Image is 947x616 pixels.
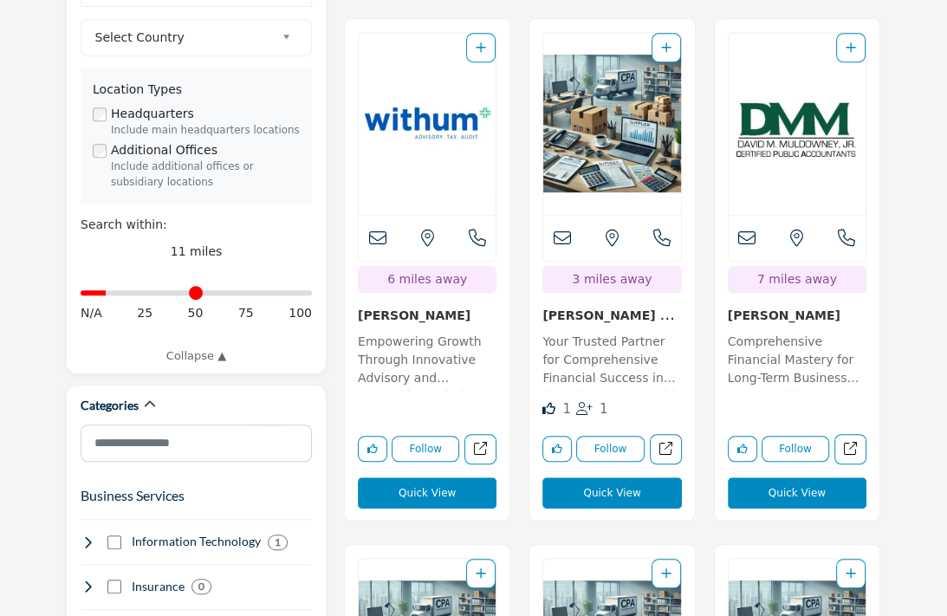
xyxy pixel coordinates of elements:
[238,304,254,322] span: 75
[728,436,757,462] button: Like listing
[729,33,866,215] img: David M. Muldowney Jr., CPA
[476,41,486,55] a: Add To List
[289,304,312,322] span: 100
[358,306,496,324] h3: Withum
[728,308,840,322] a: [PERSON_NAME]
[191,579,211,594] div: 0 Results For Insurance
[600,401,608,417] span: 1
[93,81,300,99] div: Location Types
[81,304,102,322] span: N/A
[111,159,300,191] div: Include additional offices or subsidiary locations
[137,304,152,322] span: 25
[661,41,671,55] a: Add To List
[359,33,496,215] img: Withum
[542,436,572,462] button: Like listing
[188,304,204,322] span: 50
[542,402,555,415] i: Like
[358,308,470,322] a: [PERSON_NAME]
[757,272,837,286] span: 7 miles away
[81,485,185,506] button: Business Services
[650,434,682,464] a: Open kinney-company-llc-formerly-jampol-kinney in new tab
[542,477,681,509] button: Quick View
[476,567,486,580] a: Add To List
[132,578,185,595] h4: Insurance: Professional liability, healthcare, life insurance, risk management
[661,567,671,580] a: Add To List
[358,436,387,462] button: Like listing
[81,397,139,414] h2: Categories
[387,272,467,286] span: 6 miles away
[542,333,681,391] p: Your Trusted Partner for Comprehensive Financial Success in the Tri-State Area With over three de...
[728,333,866,391] p: Comprehensive Financial Mastery for Long-Term Business Success This accounting firm specializes i...
[729,33,866,215] a: Open Listing in new tab
[543,33,680,215] a: Open Listing in new tab
[95,27,275,48] span: Select Country
[572,272,652,286] span: 3 miles away
[275,536,281,548] b: 1
[358,477,496,509] button: Quick View
[358,328,496,391] a: Empowering Growth Through Innovative Advisory and Accounting Solutions This forward-thinking, tec...
[81,347,312,365] a: Collapse ▲
[834,434,866,464] a: Open david-m-muldowney-jr-cpa in new tab
[111,123,300,139] div: Include main headquarters locations
[762,436,829,462] button: Follow
[107,535,121,549] input: Select Information Technology checkbox
[543,33,680,215] img: Kinney Company LLC (formerly Jampol Kinney)
[111,105,194,123] label: Headquarters
[728,306,866,324] h3: David M. Muldowney Jr., CPA
[81,425,312,462] input: Search Category
[198,580,204,593] b: 0
[464,434,496,464] a: Open withum in new tab
[846,567,856,580] a: Add To List
[542,328,681,391] a: Your Trusted Partner for Comprehensive Financial Success in the Tri-State Area With over three de...
[542,306,681,324] h3: Kinney Company LLC (formerly Jampol Kinney)
[107,580,121,593] input: Select Insurance checkbox
[111,141,217,159] label: Additional Offices
[576,399,608,419] div: Followers
[728,477,866,509] button: Quick View
[576,436,644,462] button: Follow
[846,41,856,55] a: Add To List
[358,333,496,391] p: Empowering Growth Through Innovative Advisory and Accounting Solutions This forward-thinking, tec...
[171,244,223,258] span: 11 miles
[562,401,571,417] span: 1
[392,436,459,462] button: Follow
[268,535,288,550] div: 1 Results For Information Technology
[359,33,496,215] a: Open Listing in new tab
[132,533,261,550] h4: Information Technology: Software, cloud services, data management, analytics, automation
[728,328,866,391] a: Comprehensive Financial Mastery for Long-Term Business Success This accounting firm specializes i...
[81,216,312,234] div: Search within:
